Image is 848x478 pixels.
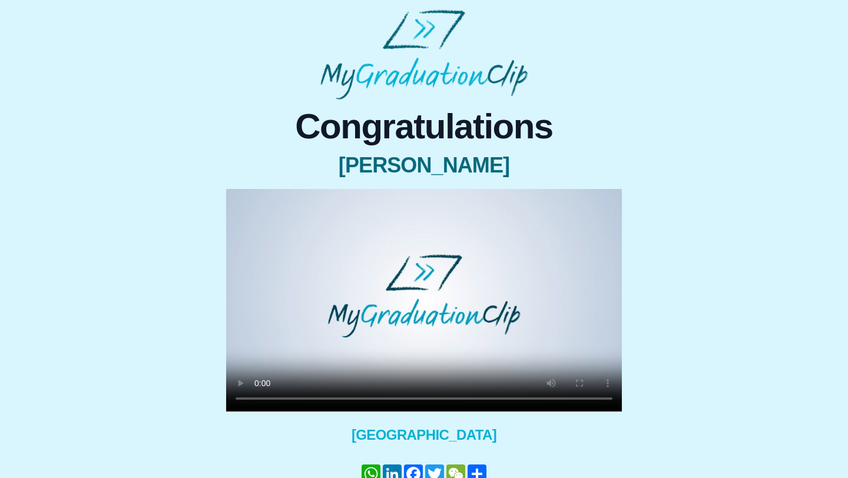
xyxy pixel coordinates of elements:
[226,109,622,144] span: Congratulations
[320,9,528,99] img: MyGraduationClip
[226,426,622,444] span: [GEOGRAPHIC_DATA]
[226,154,622,177] span: [PERSON_NAME]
